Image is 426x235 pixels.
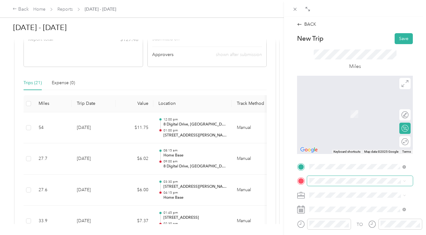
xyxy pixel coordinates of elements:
span: Map data ©2025 Google [364,150,398,153]
iframe: Everlance-gr Chat Button Frame [391,200,426,235]
button: Keyboard shortcuts [333,150,360,154]
a: Open this area in Google Maps (opens a new window) [299,146,319,154]
button: Save [395,33,413,44]
p: New Trip [297,34,323,43]
p: Miles [349,63,361,70]
div: BACK [297,21,316,28]
div: TO [357,221,363,228]
img: Google [299,146,319,154]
